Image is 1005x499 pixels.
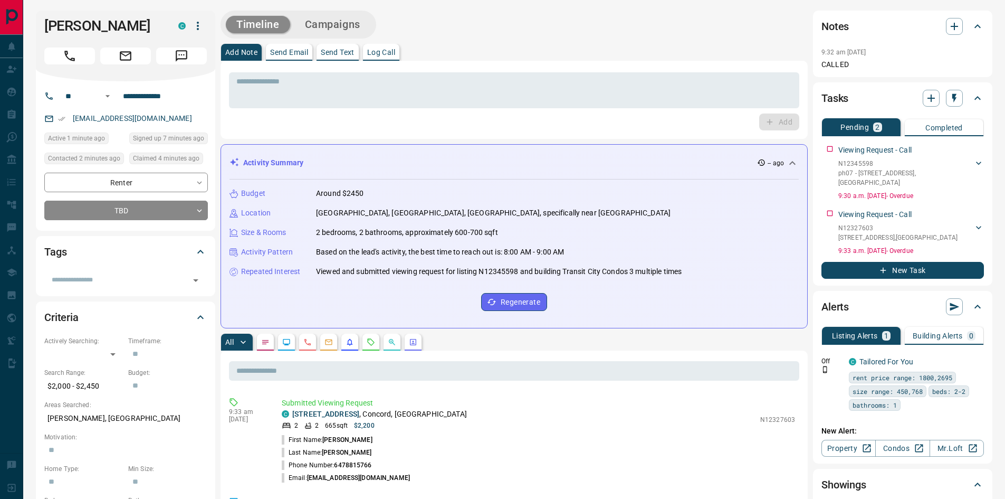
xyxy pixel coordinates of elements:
h2: Alerts [821,298,849,315]
p: 9:33 a.m. [DATE] - Overdue [838,246,984,256]
p: Send Email [270,49,308,56]
p: $2,200 [354,421,375,430]
a: Condos [875,440,930,457]
p: Min Size: [128,464,207,474]
p: 2 [875,124,879,131]
h2: Showings [821,476,866,493]
p: First Name: [282,435,372,445]
p: Budget: [128,368,207,378]
svg: Lead Browsing Activity [282,338,291,346]
p: Motivation: [44,432,207,442]
p: N12327603 [838,223,958,233]
p: Email: [282,473,410,483]
p: Repeated Interest [241,266,300,277]
p: Last Name: [282,448,372,457]
p: Actively Searching: [44,336,123,346]
p: Phone Number: [282,460,372,470]
button: Timeline [226,16,290,33]
span: 6478815766 [334,462,371,469]
p: Off [821,356,843,366]
svg: Requests [367,338,375,346]
div: Tue Sep 16 2025 [129,133,208,147]
h1: [PERSON_NAME] [44,17,162,34]
p: Listing Alerts [832,332,878,340]
span: rent price range: 1800,2695 [853,372,952,383]
div: N12345598ph07 - [STREET_ADDRESS],[GEOGRAPHIC_DATA] [838,157,984,190]
svg: Calls [303,338,312,346]
span: [PERSON_NAME] [322,436,372,444]
p: 9:33 am [229,408,266,416]
p: 1 [884,332,888,340]
div: Tasks [821,86,984,111]
div: Criteria [44,305,207,330]
p: Timeframe: [128,336,207,346]
p: [DATE] [229,416,266,423]
p: Send Text [321,49,355,56]
span: [EMAIL_ADDRESS][DOMAIN_NAME] [307,474,410,482]
div: Tue Sep 16 2025 [44,153,124,167]
button: Campaigns [294,16,371,33]
svg: Notes [261,338,270,346]
div: Activity Summary-- ago [229,153,799,173]
div: Notes [821,14,984,39]
span: bathrooms: 1 [853,400,897,410]
p: 2 [294,421,298,430]
p: 9:32 am [DATE] [821,49,866,56]
div: Tue Sep 16 2025 [44,133,124,147]
p: 665 sqft [325,421,348,430]
p: N12327603 [760,415,795,425]
button: New Task [821,262,984,279]
div: Tags [44,239,207,265]
p: Viewed and submitted viewing request for listing N12345598 and building Transit City Condos 3 mul... [316,266,682,277]
p: New Alert: [821,426,984,437]
a: [STREET_ADDRESS] [292,410,359,418]
h2: Tasks [821,90,848,107]
p: Location [241,208,271,219]
p: , Concord, [GEOGRAPHIC_DATA] [292,409,467,420]
a: Tailored For You [859,357,913,366]
p: Log Call [367,49,395,56]
div: condos.ca [282,410,289,418]
p: Building Alerts [913,332,963,340]
p: -- ago [768,158,784,168]
div: Renter [44,173,208,192]
button: Regenerate [481,293,547,311]
div: Tue Sep 16 2025 [129,153,208,167]
span: beds: 2-2 [932,386,965,397]
button: Open [101,90,114,102]
p: Search Range: [44,368,123,378]
button: Open [188,273,203,288]
span: Message [156,48,207,64]
svg: Email Verified [58,115,65,123]
div: condos.ca [178,22,186,30]
h2: Notes [821,18,849,35]
p: ph07 - [STREET_ADDRESS] , [GEOGRAPHIC_DATA] [838,168,973,187]
a: [EMAIL_ADDRESS][DOMAIN_NAME] [73,114,192,123]
p: [STREET_ADDRESS] , [GEOGRAPHIC_DATA] [838,233,958,242]
p: Size & Rooms [241,227,286,238]
p: All [225,338,234,346]
a: Property [821,440,876,457]
h2: Tags [44,243,66,260]
p: 2 [315,421,319,430]
svg: Agent Actions [409,338,417,346]
span: size range: 450,768 [853,386,923,397]
p: [PERSON_NAME], [GEOGRAPHIC_DATA] [44,410,207,427]
p: [GEOGRAPHIC_DATA], [GEOGRAPHIC_DATA], [GEOGRAPHIC_DATA], specifically near [GEOGRAPHIC_DATA] [316,208,671,219]
p: Budget [241,188,265,199]
svg: Push Notification Only [821,366,829,373]
div: condos.ca [849,358,856,365]
p: CALLED [821,59,984,70]
a: Mr.Loft [930,440,984,457]
svg: Opportunities [388,338,396,346]
p: Completed [925,124,963,131]
p: Activity Pattern [241,247,293,258]
p: Viewing Request - Call [838,209,912,220]
div: N12327603[STREET_ADDRESS],[GEOGRAPHIC_DATA] [838,221,984,244]
p: $2,000 - $2,450 [44,378,123,395]
div: TBD [44,201,208,220]
h2: Criteria [44,309,79,326]
p: Pending [840,124,869,131]
p: Home Type: [44,464,123,474]
svg: Emails [324,338,333,346]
